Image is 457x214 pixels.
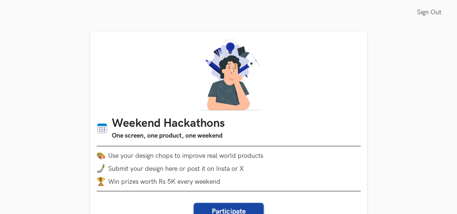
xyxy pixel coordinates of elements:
[417,4,445,21] a: Sign Out
[108,165,244,173] span: Submit your design here or post it on Insta or X
[97,177,105,186] img: trophy.png
[194,38,263,110] img: A designer thinking
[97,177,361,186] li: Win prizes worth Rs 5K every weekend
[97,151,105,160] img: palette.png
[112,131,225,141] h3: One screen, one product, one weekend
[97,151,361,160] li: Use your design chops to improve real world products
[112,117,225,131] h1: Weekend Hackathons
[97,164,105,173] img: mobile-in-hand.png
[97,123,107,134] img: Calendar icon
